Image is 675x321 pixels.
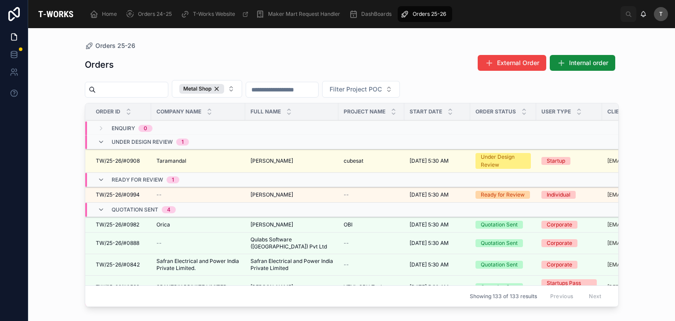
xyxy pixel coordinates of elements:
[547,191,570,199] div: Individual
[156,284,227,291] span: SPANTRIK PRIVATE LIMITED
[96,108,120,115] span: Order ID
[344,240,399,247] a: --
[410,221,449,228] span: [DATE] 5:30 AM
[410,284,465,291] a: [DATE] 5:30 AM
[96,157,146,164] a: TW/25-26/#0908
[344,191,349,198] span: --
[410,157,449,164] span: [DATE] 5:30 AM
[87,6,123,22] a: Home
[250,258,333,272] a: Safran Electrical and Power India Private Limited
[179,84,224,94] div: Metal Shop
[410,157,465,164] a: [DATE] 5:30 AM
[156,258,240,272] a: Safran Electrical and Power India Private Limited.
[250,221,293,228] span: [PERSON_NAME]
[346,6,398,22] a: DashBoards
[178,6,253,22] a: T-Works Website
[35,7,76,21] img: App logo
[410,261,465,268] a: [DATE] 5:30 AM
[156,284,240,291] a: SPANTRIK PRIVATE LIMITED
[413,11,446,18] span: Orders 25-26
[410,191,449,198] span: [DATE] 5:30 AM
[547,157,565,165] div: Startup
[475,239,531,247] a: Quotation Sent
[344,240,349,247] span: --
[344,284,399,291] a: VTVL CBH Tank
[344,157,399,164] a: cubesat
[322,81,400,98] button: Select Button
[361,11,392,18] span: DashBoards
[481,221,518,229] div: Quotation Sent
[344,261,349,268] span: --
[96,191,140,198] span: TW/25-26/#0994
[167,206,171,213] div: 4
[156,191,162,198] span: --
[547,261,572,269] div: Corporate
[102,11,117,18] span: Home
[410,240,449,247] span: [DATE] 5:30 AM
[250,157,333,164] a: [PERSON_NAME]
[541,221,597,229] a: Corporate
[172,176,174,183] div: 1
[481,239,518,247] div: Quotation Sent
[541,261,597,269] a: Corporate
[156,221,240,228] a: Orica
[478,55,546,71] button: External Order
[112,125,135,132] span: Enquiry
[344,108,385,115] span: Project Name
[541,279,597,295] a: Startups Pass holder
[138,11,172,18] span: Orders 24-25
[547,279,592,295] div: Startups Pass holder
[250,191,293,198] span: [PERSON_NAME]
[253,6,346,22] a: Maker Mart Request Handler
[475,191,531,199] a: Ready for Review
[250,108,281,115] span: Full Name
[250,284,293,291] span: [PERSON_NAME]
[193,11,235,18] span: T-Works Website
[607,108,674,115] span: Client/Employee Email
[250,191,333,198] a: [PERSON_NAME]
[344,221,352,228] span: OBI
[250,236,333,250] a: Qulabs Software ([GEOGRAPHIC_DATA]) Pvt Ltd
[547,221,572,229] div: Corporate
[144,125,147,132] div: 0
[85,41,135,50] a: Orders 25-26
[172,80,242,98] button: Select Button
[96,157,140,164] span: TW/25-26/#0908
[541,191,597,199] a: Individual
[475,261,531,269] a: Quotation Sent
[481,153,526,169] div: Under Design Review
[95,41,135,50] span: Orders 25-26
[475,108,516,115] span: Order Status
[123,6,178,22] a: Orders 24-25
[156,221,170,228] span: Orica
[410,221,465,228] a: [DATE] 5:30 AM
[344,157,363,164] span: cubesat
[475,283,531,291] a: Quotation Sent
[541,157,597,165] a: Startup
[541,239,597,247] a: Corporate
[330,85,382,94] span: Filter Project POC
[156,191,240,198] a: --
[156,240,162,247] span: --
[112,206,158,213] span: Quotation Sent
[179,84,224,94] button: Unselect METAL_SHOP
[410,108,442,115] span: Start Date
[96,191,146,198] a: TW/25-26/#0994
[96,240,146,247] a: TW/25-26/#0888
[410,261,449,268] span: [DATE] 5:30 AM
[156,108,201,115] span: Company Name
[607,240,654,247] a: [EMAIL_ADDRESS]
[550,55,615,71] button: Internal order
[112,176,163,183] span: Ready for Review
[481,283,518,291] div: Quotation Sent
[344,221,399,228] a: OBI
[156,157,186,164] span: Taramandal
[569,58,608,67] span: Internal order
[250,284,333,291] a: [PERSON_NAME]
[268,11,340,18] span: Maker Mart Request Handler
[344,284,384,291] span: VTVL CBH Tank
[96,284,139,291] span: TW/25-26/#0599
[96,261,146,268] a: TW/25-26/#0842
